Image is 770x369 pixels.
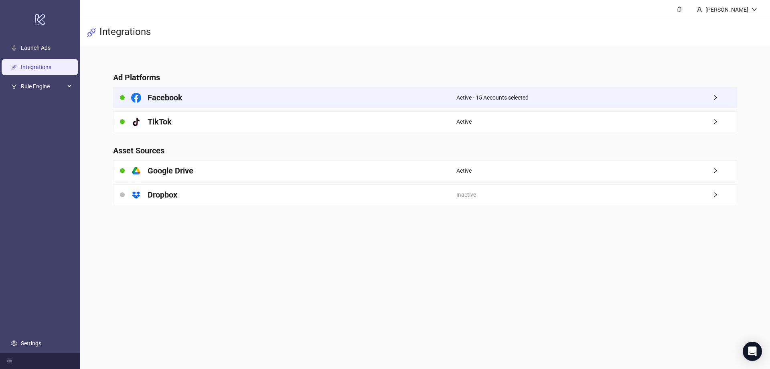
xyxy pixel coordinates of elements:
span: bell [677,6,682,12]
span: Active [456,166,472,175]
span: right [713,168,737,173]
h4: Google Drive [148,165,193,176]
a: Launch Ads [21,45,51,51]
span: Rule Engine [21,79,65,95]
h4: Ad Platforms [113,72,737,83]
a: Integrations [21,64,51,71]
span: Active - 15 Accounts selected [456,93,529,102]
h4: Dropbox [148,189,177,200]
span: Inactive [456,190,476,199]
h4: Facebook [148,92,182,103]
a: Google DriveActiveright [113,160,737,181]
h4: TikTok [148,116,172,127]
span: right [713,95,737,100]
span: right [713,192,737,198]
span: menu-fold [6,358,12,364]
h3: Integrations [99,26,151,39]
span: right [713,119,737,124]
a: FacebookActive - 15 Accounts selectedright [113,87,737,108]
a: Settings [21,340,41,347]
h4: Asset Sources [113,145,737,156]
div: [PERSON_NAME] [702,5,752,14]
span: user [697,7,702,12]
span: fork [11,84,17,90]
a: TikTokActiveright [113,111,737,132]
div: Open Intercom Messenger [743,342,762,361]
span: down [752,7,757,12]
span: api [87,28,96,37]
a: DropboxInactiveright [113,184,737,205]
span: Active [456,117,472,126]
